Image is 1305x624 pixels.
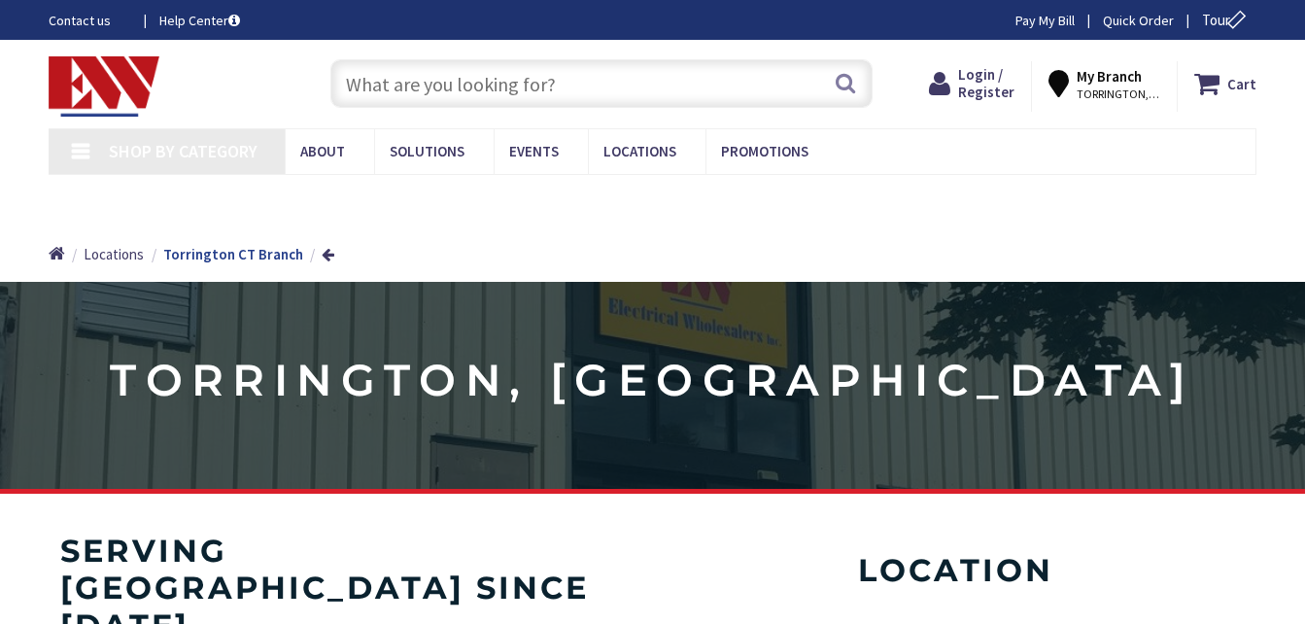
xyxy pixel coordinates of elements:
[929,66,1014,101] a: Login / Register
[1077,67,1142,86] strong: My Branch
[721,142,808,160] span: Promotions
[1077,87,1159,102] span: TORRINGTON, [GEOGRAPHIC_DATA]
[1048,66,1159,101] div: My Branch TORRINGTON, [GEOGRAPHIC_DATA]
[691,552,1221,589] h4: Location
[330,59,873,108] input: What are you looking for?
[390,142,464,160] span: Solutions
[603,142,676,160] span: Locations
[84,245,144,263] span: Locations
[49,56,159,117] img: Electrical Wholesalers, Inc.
[1227,66,1256,101] strong: Cart
[1015,11,1075,30] a: Pay My Bill
[958,65,1014,101] span: Login / Register
[1194,66,1256,101] a: Cart
[1103,11,1174,30] a: Quick Order
[300,142,345,160] span: About
[159,11,240,30] a: Help Center
[109,140,258,162] span: Shop By Category
[49,11,128,30] a: Contact us
[163,245,303,263] strong: Torrington CT Branch
[1202,11,1252,29] span: Tour
[509,142,559,160] span: Events
[84,244,144,264] a: Locations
